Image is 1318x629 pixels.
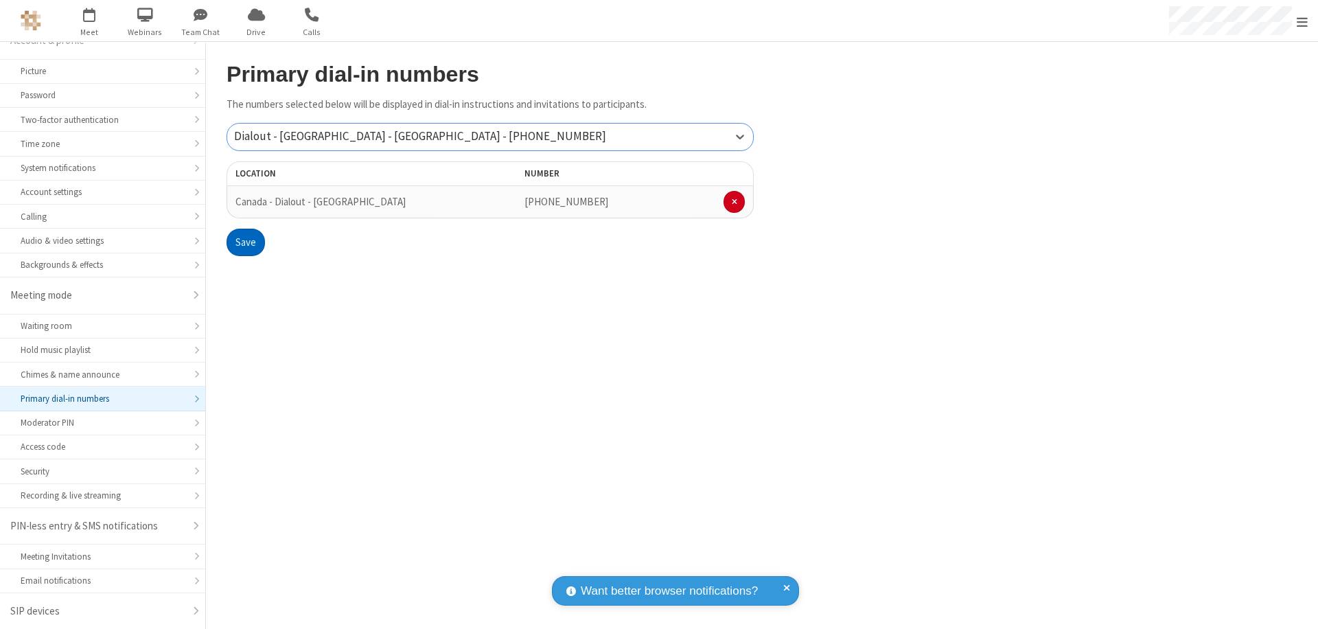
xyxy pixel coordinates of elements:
div: Meeting mode [10,288,185,304]
span: Drive [231,26,282,38]
span: Webinars [119,26,171,38]
img: QA Selenium DO NOT DELETE OR CHANGE [21,10,41,31]
div: Password [21,89,185,102]
div: Hold music playlist [21,343,185,356]
div: Picture [21,65,185,78]
div: Account settings [21,185,185,198]
div: Access code [21,440,185,453]
div: Primary dial-in numbers [21,392,185,405]
div: Audio & video settings [21,234,185,247]
td: Canada - Dialout - [GEOGRAPHIC_DATA] [227,186,437,218]
h2: Primary dial-in numbers [227,62,754,87]
div: PIN-less entry & SMS notifications [10,518,185,534]
th: Location [227,161,437,186]
span: Team Chat [175,26,227,38]
div: Waiting room [21,319,185,332]
div: Security [21,465,185,478]
div: Time zone [21,137,185,150]
div: Meeting Invitations [21,550,185,563]
th: Number [516,161,754,186]
span: Meet [64,26,115,38]
div: Recording & live streaming [21,489,185,502]
p: The numbers selected below will be displayed in dial-in instructions and invitations to participa... [227,97,754,113]
span: Dialout - [GEOGRAPHIC_DATA] - [GEOGRAPHIC_DATA] - [PHONE_NUMBER] [234,128,606,144]
span: Calls [286,26,338,38]
div: Chimes & name announce [21,368,185,381]
span: [PHONE_NUMBER] [524,195,608,208]
button: Save [227,229,265,256]
div: SIP devices [10,604,185,619]
div: Backgrounds & effects [21,258,185,271]
div: Calling [21,210,185,223]
span: Want better browser notifications? [581,582,758,600]
div: Moderator PIN [21,416,185,429]
div: System notifications [21,161,185,174]
div: Two-factor authentication [21,113,185,126]
div: Email notifications [21,574,185,587]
